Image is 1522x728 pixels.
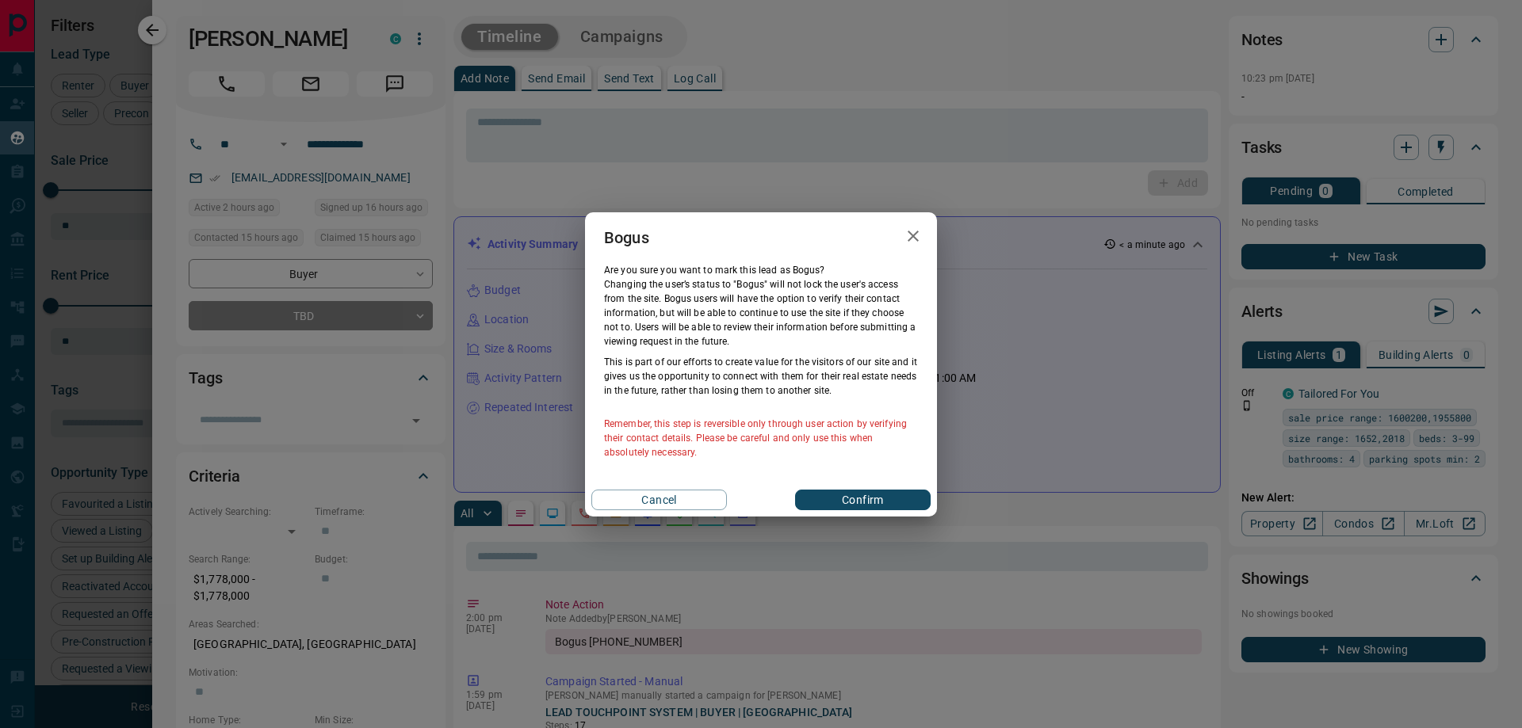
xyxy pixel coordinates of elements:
p: This is part of our efforts to create value for the visitors of our site and it gives us the oppo... [604,355,918,398]
p: Remember, this step is reversible only through user action by verifying their contact details. Pl... [604,417,918,459]
button: Confirm [795,490,931,510]
button: Cancel [591,490,727,510]
p: Are you sure you want to mark this lead as Bogus ? [604,263,918,277]
h2: Bogus [585,212,668,263]
p: Changing the user’s status to "Bogus" will not lock the user's access from the site. Bogus users ... [604,277,918,349]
